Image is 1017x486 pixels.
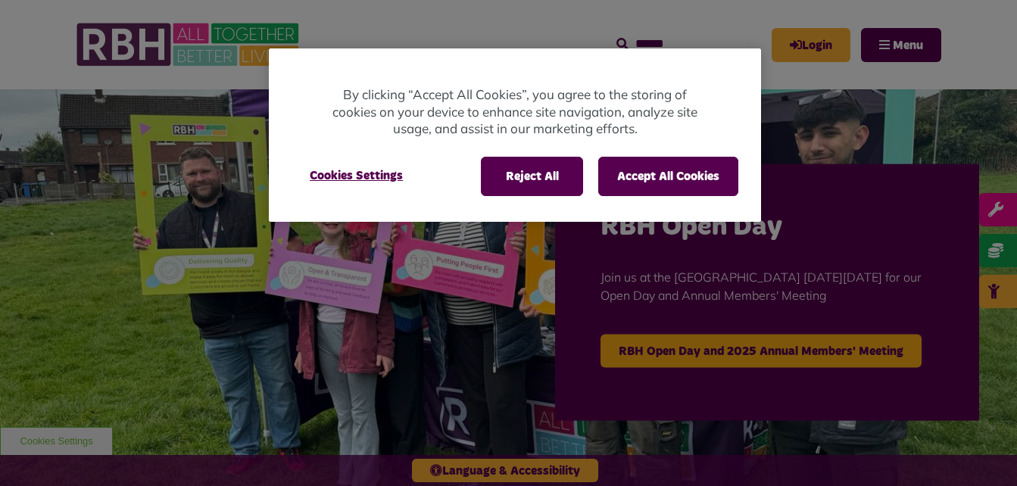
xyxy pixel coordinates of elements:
[269,48,761,222] div: Privacy
[329,86,700,138] p: By clicking “Accept All Cookies”, you agree to the storing of cookies on your device to enhance s...
[481,157,583,196] button: Reject All
[598,157,738,196] button: Accept All Cookies
[292,157,421,195] button: Cookies Settings
[269,48,761,222] div: Cookie banner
